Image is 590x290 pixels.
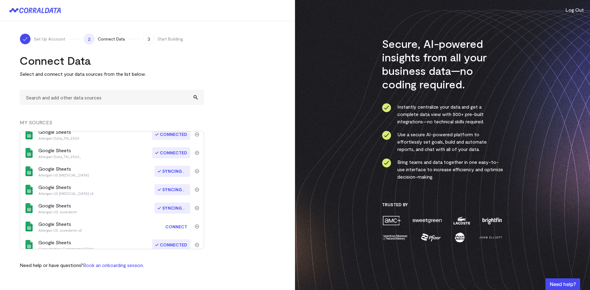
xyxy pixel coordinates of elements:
[24,222,34,231] img: google_sheets-08cecd3b9849804923342972265c61ba0f9b7ad901475add952b19b9476c9a45.svg
[382,131,391,140] img: ico-check-circle-0286c843c050abce574082beb609b3a87e49000e2dbcf9c8d101413686918542.svg
[38,239,93,251] div: Google Sheets
[382,158,503,180] li: Bring teams and data together in one easy-to-use interface to increase efficiency and optimize de...
[162,221,190,232] a: Connect
[382,232,408,243] img: amnh-fc366fa550d3bbd8e1e85a3040e65cc9710d0bea3abcf147aa05e3a03bbbee56.png
[195,243,199,247] img: trash-ca1c80e1d16ab71a5036b7411d6fcb154f9f8364eee40f9fb4e52941a92a1061.svg
[412,215,442,226] img: sweetgreen-51a9cfd6e7f577b5d2973e4b74db2d3c444f7f1023d7d3914010f7123f825463.png
[38,172,89,177] p: Allergan US [MEDICAL_DATA]
[453,215,471,226] img: lacoste-ee8d7bb45e342e37306c36566003b9a215fb06da44313bcf359925cbd6d27eb6.png
[382,131,503,153] li: Use a secure AI-powered platform to effortlessly set goals, build and automate reports, and chat ...
[20,90,204,105] input: Search and add other data sources
[481,215,503,226] img: brightfin-814104a60bf555cbdbde4872c1947232c4c7b64b86a6714597b672683d806f7b.png
[84,33,95,44] span: 2
[24,130,34,139] img: google_sheets-08cecd3b9849804923342972265c61ba0f9b7ad901475add952b19b9476c9a45.svg
[155,184,190,195] span: Syncing
[20,261,144,269] p: Need help or have questions?
[38,165,89,177] div: Google Sheets
[152,129,190,140] span: Connected
[34,36,65,42] span: Set Up Account
[195,151,199,155] img: trash-ca1c80e1d16ab71a5036b7411d6fcb154f9f8364eee40f9fb4e52941a92a1061.svg
[155,166,190,177] span: Syncing
[20,54,204,67] h2: Connect Data
[38,136,79,141] p: Allergan Data_TN_2024
[565,6,584,14] button: Log Out
[24,240,34,250] img: google_sheets-08cecd3b9849804923342972265c61ba0f9b7ad901475add952b19b9476c9a45.svg
[24,148,34,158] img: google_sheets-08cecd3b9849804923342972265c61ba0f9b7ad901475add952b19b9476c9a45.svg
[83,262,144,268] a: Book an onboarding session.
[382,158,391,168] img: ico-check-circle-0286c843c050abce574082beb609b3a87e49000e2dbcf9c8d101413686918542.svg
[195,132,199,137] img: trash-ca1c80e1d16ab71a5036b7411d6fcb154f9f8364eee40f9fb4e52941a92a1061.svg
[143,33,154,44] span: 3
[20,70,204,78] p: Select and connect your data sources from the list below.
[420,232,442,243] img: pfizer-ec50623584d330049e431703d0cb127f675ce31f452716a68c3f54c01096e829.png
[195,224,199,229] img: trash-ca1c80e1d16ab71a5036b7411d6fcb154f9f8364eee40f9fb4e52941a92a1061.svg
[382,215,402,226] img: amc-451ba355745a1e68da4dd692ff574243e675d7a235672d558af61b69e36ec7f3.png
[38,191,94,196] p: Allergan US [MEDICAL_DATA] v2
[24,166,34,176] img: google_sheets-08cecd3b9849804923342972265c61ba0f9b7ad901475add952b19b9476c9a45.svg
[152,147,190,158] span: Connected
[157,36,183,42] span: Start Building
[20,119,204,131] div: MY SOURCES
[195,188,199,192] img: trash-ca1c80e1d16ab71a5036b7411d6fcb154f9f8364eee40f9fb4e52941a92a1061.svg
[155,203,190,214] span: Syncing
[382,103,503,125] li: Instantly centralize your data and get a complete data view with 500+ pre-built integrations—no t...
[38,228,82,233] p: Allergan US Juvederm v2
[24,185,34,195] img: google_sheets-08cecd3b9849804923342972265c61ba0f9b7ad901475add952b19b9476c9a45.svg
[382,202,503,207] h3: Trusted By
[195,169,199,173] img: trash-ca1c80e1d16ab71a5036b7411d6fcb154f9f8364eee40f9fb4e52941a92a1061.svg
[382,103,391,112] img: ico-check-circle-0286c843c050abce574082beb609b3a87e49000e2dbcf9c8d101413686918542.svg
[24,203,34,213] img: google_sheets-08cecd3b9849804923342972265c61ba0f9b7ad901475add952b19b9476c9a45.svg
[98,36,125,42] span: Connect Data
[38,154,81,159] p: Allergan Data_TN_2024_
[195,206,199,210] img: trash-ca1c80e1d16ab71a5036b7411d6fcb154f9f8364eee40f9fb4e52941a92a1061.svg
[38,246,93,251] p: Consultation Commercial Pilot
[478,232,503,243] img: john-elliott-7c54b8592a34f024266a72de9d15afc68813465291e207b7f02fde802b847052.png
[38,147,81,159] div: Google Sheets
[38,184,94,196] div: Google Sheets
[22,36,28,42] img: ico-check-white-f112bc9ae5b8eaea75d262091fbd3bded7988777ca43907c4685e8c0583e79cb.svg
[38,220,82,233] div: Google Sheets
[382,37,503,91] h3: Secure, AI-powered insights from all your business data—no coding required.
[152,239,190,250] span: Connected
[454,232,466,243] img: moon-juice-8ce53f195c39be87c9a230f0550ad6397bce459ce93e102f0ba2bdfd7b7a5226.png
[38,128,79,141] div: Google Sheets
[38,209,77,214] p: Allergan US Juvederm
[38,202,77,214] div: Google Sheets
